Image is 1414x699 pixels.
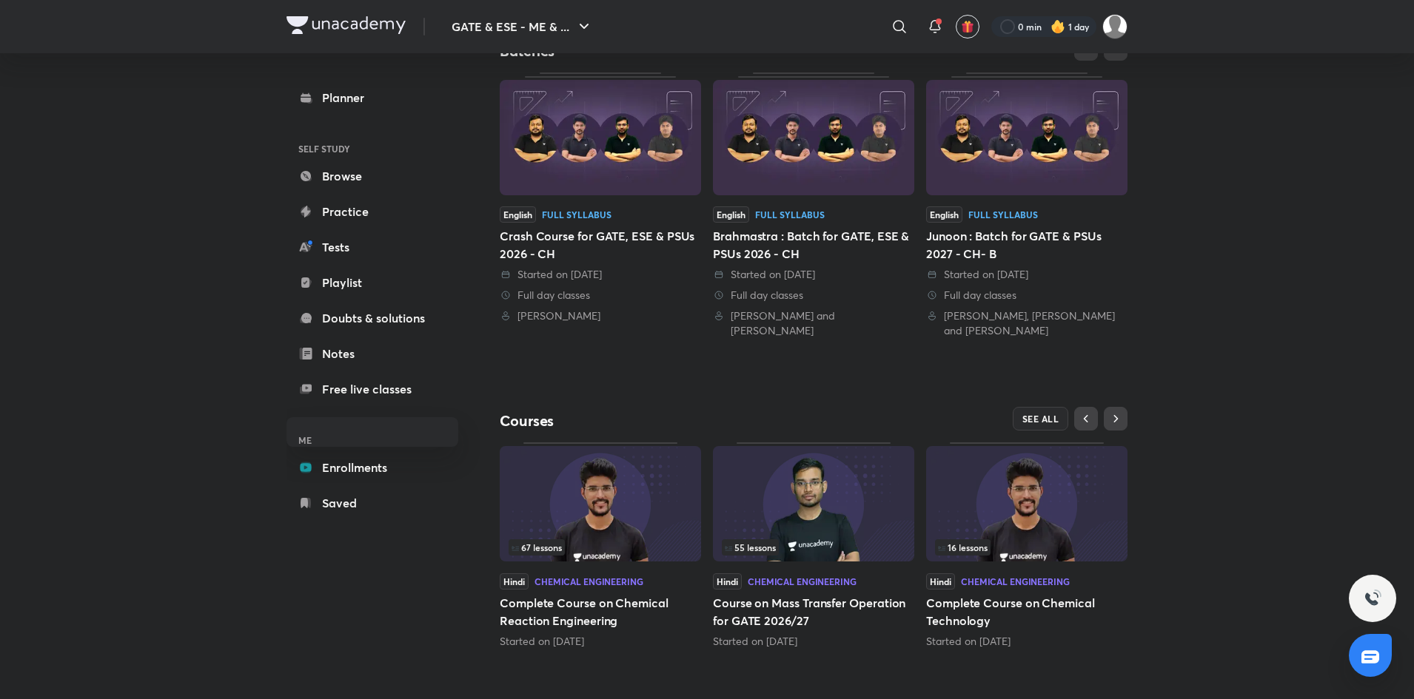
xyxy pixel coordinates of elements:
[500,446,701,561] img: Thumbnail
[287,83,458,112] a: Planner
[1013,407,1069,430] button: SEE ALL
[542,210,611,219] div: Full Syllabus
[287,197,458,226] a: Practice
[713,267,914,282] div: Started on 31 Jul 2025
[287,428,458,453] h6: ME
[500,573,529,590] span: Hindi
[500,267,701,282] div: Started on 12 Sep 2025
[926,206,962,223] span: English
[926,573,955,590] span: Hindi
[961,577,1070,586] div: Chemical Engineering
[509,539,692,556] div: left
[287,488,458,518] a: Saved
[713,288,914,303] div: Full day classes
[926,80,1127,195] img: Thumbnail
[935,539,1119,556] div: infosection
[748,577,857,586] div: Chemical Engineering
[713,80,914,195] img: Thumbnail
[713,594,914,629] h5: Course on Mass Transfer Operation for GATE 2026/27
[287,453,458,482] a: Enrollments
[500,72,701,323] a: ThumbnailEnglishFull SyllabusCrash Course for GATE, ESE & PSUs 2026 - CH Started on [DATE] Full d...
[287,303,458,333] a: Doubts & solutions
[968,210,1038,219] div: Full Syllabus
[287,136,458,161] h6: SELF STUDY
[926,308,1127,338] div: Devendra Poonia, Manish Rajput and Aman Raj
[713,308,914,338] div: Devendra Poonia and Ankur Bansal
[287,339,458,368] a: Notes
[287,232,458,262] a: Tests
[956,15,979,38] button: avatar
[443,12,602,41] button: GATE & ESE - ME & ...
[713,446,914,561] img: Thumbnail
[1102,14,1127,39] img: Prakhar Mishra
[713,442,914,648] div: Course on Mass Transfer Operation for GATE 2026/27
[926,267,1127,282] div: Started on 27 Jun 2025
[287,161,458,191] a: Browse
[512,543,562,552] span: 67 lessons
[500,80,701,195] img: Thumbnail
[287,16,406,34] img: Company Logo
[926,442,1127,648] div: Complete Course on Chemical Technology
[938,543,988,552] span: 16 lessons
[926,72,1127,338] a: ThumbnailEnglishFull SyllabusJunoon : Batch for GATE & PSUs 2027 - CH- B Started on [DATE] Full d...
[755,210,825,219] div: Full Syllabus
[926,446,1127,561] img: Thumbnail
[713,206,749,223] span: English
[1364,590,1381,607] img: ttu
[500,594,701,629] h5: Complete Course on Chemical Reaction Engineering
[509,539,692,556] div: infocontainer
[722,539,905,556] div: infosection
[713,634,914,649] div: Started on Jul 24
[500,411,814,430] h4: Courses
[287,268,458,297] a: Playlist
[722,539,905,556] div: left
[713,573,742,590] span: Hindi
[713,72,914,338] a: ThumbnailEnglishFull SyllabusBrahmastra : Batch for GATE, ESE & PSUs 2026 - CH Started on [DATE] ...
[926,634,1127,649] div: Started on Sep 30
[725,543,776,552] span: 55 lessons
[500,308,701,323] div: Devendra Poonia
[722,539,905,556] div: infocontainer
[1022,413,1059,424] span: SEE ALL
[961,20,974,33] img: avatar
[926,288,1127,303] div: Full day classes
[713,227,914,263] div: Brahmastra : Batch for GATE, ESE & PSUs 2026 - CH
[500,206,536,223] span: English
[535,577,643,586] div: Chemical Engineering
[509,539,692,556] div: infosection
[500,634,701,649] div: Started on Aug 29
[500,442,701,648] div: Complete Course on Chemical Reaction Engineering
[926,227,1127,263] div: Junoon : Batch for GATE & PSUs 2027 - CH- B
[935,539,1119,556] div: infocontainer
[287,374,458,404] a: Free live classes
[500,227,701,263] div: Crash Course for GATE, ESE & PSUs 2026 - CH
[1051,19,1065,34] img: streak
[935,539,1119,556] div: left
[500,288,701,303] div: Full day classes
[287,16,406,38] a: Company Logo
[926,594,1127,629] h5: Complete Course on Chemical Technology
